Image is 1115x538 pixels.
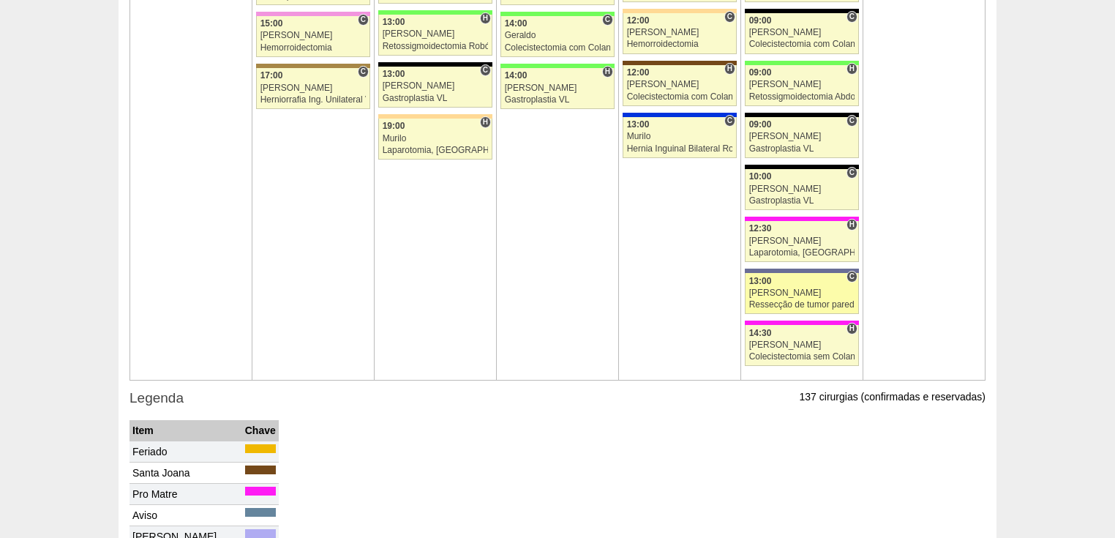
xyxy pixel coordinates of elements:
[383,94,489,103] div: Gastroplastia VL
[749,40,855,49] div: Colecistectomia com Colangiografia VL
[500,64,615,68] div: Key: Brasil
[500,68,615,109] a: H 14:00 [PERSON_NAME] Gastroplastia VL
[749,80,855,89] div: [PERSON_NAME]
[627,15,650,26] span: 12:00
[383,17,405,27] span: 13:00
[256,16,370,57] a: C 15:00 [PERSON_NAME] Hemorroidectomia
[260,31,367,40] div: [PERSON_NAME]
[745,165,859,169] div: Key: Blanc
[623,61,737,65] div: Key: Santa Joana
[749,15,772,26] span: 09:00
[623,9,737,13] div: Key: Bartira
[627,144,733,154] div: Hernia Inguinal Bilateral Robótica
[378,114,492,119] div: Key: Bartira
[745,325,859,366] a: H 14:30 [PERSON_NAME] Colecistectomia sem Colangiografia VL
[749,171,772,182] span: 10:00
[378,62,492,67] div: Key: Blanc
[245,444,276,453] div: Key: Feriado
[500,16,615,57] a: C 14:00 Geraldo Colecistectomia com Colangiografia VL
[260,18,283,29] span: 15:00
[745,273,859,314] a: C 13:00 [PERSON_NAME] Ressecção de tumor parede abdominal pélvica
[602,14,613,26] span: Consultório
[378,119,492,160] a: H 19:00 Murilo Laparotomia, [GEOGRAPHIC_DATA], Drenagem, Bridas VL
[129,388,986,409] h3: Legenda
[500,12,615,16] div: Key: Brasil
[383,121,405,131] span: 19:00
[627,40,733,49] div: Hemorroidectomia
[480,64,491,76] span: Consultório
[627,28,733,37] div: [PERSON_NAME]
[749,132,855,141] div: [PERSON_NAME]
[602,66,613,78] span: Hospital
[749,28,855,37] div: [PERSON_NAME]
[745,117,859,158] a: C 09:00 [PERSON_NAME] Gastroplastia VL
[505,31,611,40] div: Geraldo
[129,483,242,504] td: Pro Matre
[129,441,242,462] td: Feriado
[846,63,857,75] span: Hospital
[378,67,492,108] a: C 13:00 [PERSON_NAME] Gastroplastia VL
[245,487,276,496] div: Key: Pro Matre
[383,146,489,155] div: Laparotomia, [GEOGRAPHIC_DATA], Drenagem, Bridas VL
[749,223,772,233] span: 12:30
[242,420,279,441] th: Chave
[745,13,859,54] a: C 09:00 [PERSON_NAME] Colecistectomia com Colangiografia VL
[846,167,857,179] span: Consultório
[749,340,855,350] div: [PERSON_NAME]
[749,144,855,154] div: Gastroplastia VL
[745,113,859,117] div: Key: Blanc
[724,63,735,75] span: Hospital
[383,134,489,143] div: Murilo
[256,64,370,68] div: Key: Oswaldo Cruz Paulista
[623,65,737,106] a: H 12:00 [PERSON_NAME] Colecistectomia com Colangiografia VL
[260,95,367,105] div: Herniorrafia Ing. Unilateral VL
[627,119,650,130] span: 13:00
[745,217,859,221] div: Key: Pro Matre
[846,271,857,283] span: Consultório
[256,12,370,16] div: Key: Albert Einstein
[627,92,733,102] div: Colecistectomia com Colangiografia VL
[245,529,276,538] div: Key: Christóvão da Gama
[260,83,367,93] div: [PERSON_NAME]
[383,29,489,39] div: [PERSON_NAME]
[378,15,492,56] a: H 13:00 [PERSON_NAME] Retossigmoidectomia Robótica
[749,67,772,78] span: 09:00
[623,113,737,117] div: Key: São Luiz - Itaim
[749,276,772,286] span: 13:00
[245,466,276,474] div: Key: Santa Joana
[129,420,242,441] th: Item
[846,219,857,231] span: Hospital
[505,43,611,53] div: Colecistectomia com Colangiografia VL
[383,81,489,91] div: [PERSON_NAME]
[800,390,986,404] p: 137 cirurgias (confirmadas e reservadas)
[505,70,528,81] span: 14:00
[627,132,733,141] div: Murilo
[749,184,855,194] div: [PERSON_NAME]
[745,221,859,262] a: H 12:30 [PERSON_NAME] Laparotomia, [GEOGRAPHIC_DATA], Drenagem, Bridas VL
[846,11,857,23] span: Consultório
[623,13,737,54] a: C 12:00 [PERSON_NAME] Hemorroidectomia
[745,169,859,210] a: C 10:00 [PERSON_NAME] Gastroplastia VL
[505,83,611,93] div: [PERSON_NAME]
[256,68,370,109] a: C 17:00 [PERSON_NAME] Herniorrafia Ing. Unilateral VL
[505,95,611,105] div: Gastroplastia VL
[749,352,855,362] div: Colecistectomia sem Colangiografia VL
[745,65,859,106] a: H 09:00 [PERSON_NAME] Retossigmoidectomia Abdominal VL
[260,43,367,53] div: Hemorroidectomia
[627,67,650,78] span: 12:00
[724,11,735,23] span: Consultório
[846,115,857,127] span: Consultório
[627,80,733,89] div: [PERSON_NAME]
[383,69,405,79] span: 13:00
[378,10,492,15] div: Key: Brasil
[505,18,528,29] span: 14:00
[623,117,737,158] a: C 13:00 Murilo Hernia Inguinal Bilateral Robótica
[749,236,855,246] div: [PERSON_NAME]
[749,196,855,206] div: Gastroplastia VL
[724,115,735,127] span: Consultório
[480,12,491,24] span: Hospital
[745,321,859,325] div: Key: Pro Matre
[358,14,369,26] span: Consultório
[749,119,772,130] span: 09:00
[749,328,772,338] span: 14:30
